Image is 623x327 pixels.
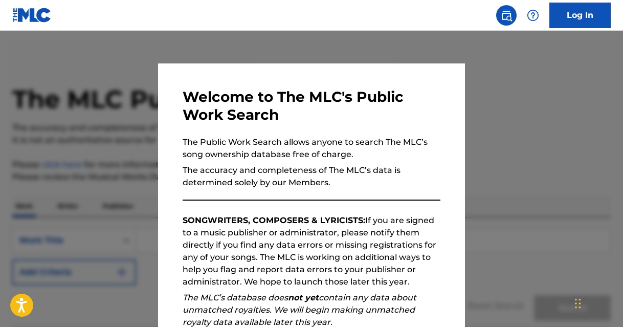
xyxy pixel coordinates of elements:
p: The Public Work Search allows anyone to search The MLC’s song ownership database free of charge. [183,136,440,161]
a: Log In [549,3,611,28]
img: search [500,9,513,21]
img: help [527,9,539,21]
div: Help [523,5,543,26]
strong: SONGWRITERS, COMPOSERS & LYRICISTS: [183,215,365,225]
em: The MLC’s database does contain any data about unmatched royalties. We will begin making unmatche... [183,293,416,327]
h3: Welcome to The MLC's Public Work Search [183,88,440,124]
p: The accuracy and completeness of The MLC’s data is determined solely by our Members. [183,164,440,189]
div: Drag [575,288,581,319]
p: If you are signed to a music publisher or administrator, please notify them directly if you find ... [183,214,440,288]
iframe: Chat Widget [572,278,623,327]
strong: not yet [288,293,319,302]
a: Public Search [496,5,517,26]
img: MLC Logo [12,8,52,23]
